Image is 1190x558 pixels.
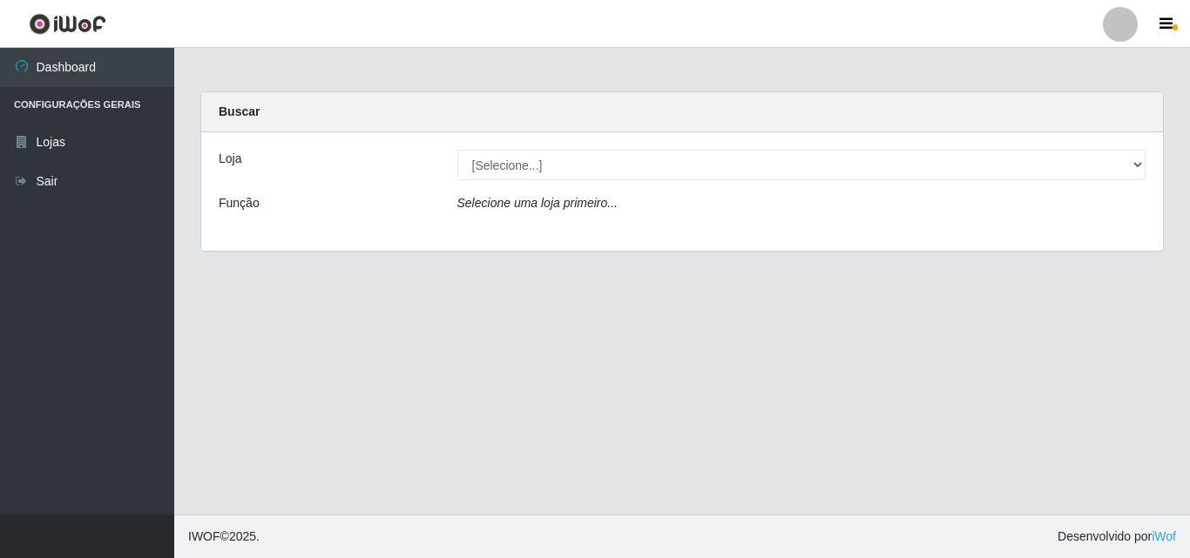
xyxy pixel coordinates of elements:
[1058,528,1176,546] span: Desenvolvido por
[188,529,220,543] span: IWOF
[1152,529,1176,543] a: iWof
[457,196,618,210] i: Selecione uma loja primeiro...
[188,528,260,546] span: © 2025 .
[219,194,260,212] label: Função
[29,13,106,35] img: CoreUI Logo
[219,150,241,168] label: Loja
[219,104,260,118] strong: Buscar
